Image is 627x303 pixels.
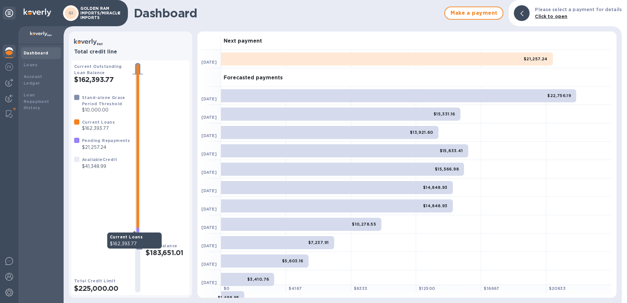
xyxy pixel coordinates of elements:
[410,130,433,135] b: $13,921.60
[282,258,303,263] b: $5,603.16
[24,92,49,111] b: Loan Repayment History
[434,111,455,116] b: $15,331.16
[224,38,262,44] h3: Next payment
[3,7,16,20] div: Unpin categories
[69,10,73,15] b: GI
[423,203,448,208] b: $14,848.93
[82,144,130,151] p: $21,257.24
[74,49,187,55] h3: Total credit line
[549,286,566,291] b: $ 20833
[201,262,217,267] b: [DATE]
[484,286,499,291] b: $ 16667
[535,14,567,19] b: Click to open
[444,7,503,20] button: Make a payment
[524,56,548,61] b: $21,257.24
[146,243,177,248] b: Total Balance
[201,115,217,120] b: [DATE]
[74,284,130,293] h2: $225,000.00
[24,74,42,86] b: Account Ledger
[423,185,448,190] b: $14,848.93
[74,64,122,75] b: Current Outstanding Loan Balance
[82,163,117,170] p: $41,348.99
[80,6,113,20] p: GOLDEN RAM IMPORTS/MIRACLE IMPORTS
[24,51,49,55] b: Dashboard
[146,249,187,257] h2: $183,651.01
[201,188,217,193] b: [DATE]
[201,96,217,101] b: [DATE]
[134,6,441,20] h1: Dashboard
[24,62,37,67] b: Loans
[201,133,217,138] b: [DATE]
[535,7,622,12] b: Please select a payment for details
[419,286,435,291] b: $ 12500
[74,75,130,84] h2: $162,393.77
[201,280,217,285] b: [DATE]
[5,63,13,71] img: Foreign exchange
[440,148,463,153] b: $15,833.41
[24,9,51,16] img: Logo
[201,170,217,175] b: [DATE]
[82,157,117,162] b: Available Credit
[247,277,269,282] b: $3,410.76
[201,243,217,248] b: [DATE]
[354,286,368,291] b: $ 8333
[74,278,115,283] b: Total Credit Limit
[82,107,130,113] p: $10,000.00
[201,151,217,156] b: [DATE]
[547,93,571,98] b: $22,756.19
[224,75,283,81] h3: Forecasted payments
[224,286,230,291] b: $ 0
[82,95,125,106] b: Stand-alone Grace Period Threshold
[289,286,302,291] b: $ 4167
[352,222,376,227] b: $10,278.55
[201,207,217,212] b: [DATE]
[82,125,115,132] p: $162,393.77
[201,60,217,65] b: [DATE]
[82,138,130,143] b: Pending Repayments
[218,295,239,300] b: $1,498.95
[308,240,329,245] b: $7,237.91
[450,9,497,17] span: Make a payment
[201,225,217,230] b: [DATE]
[82,120,115,125] b: Current Loans
[435,167,459,172] b: $15,566.98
